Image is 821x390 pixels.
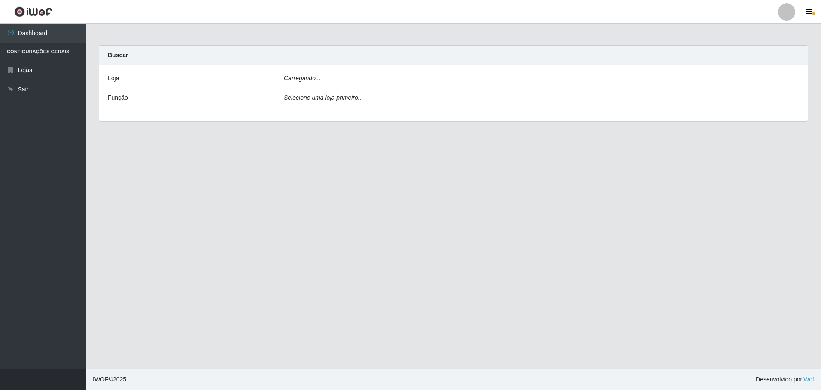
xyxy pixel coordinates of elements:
[284,94,363,101] i: Selecione uma loja primeiro...
[93,376,109,383] span: IWOF
[802,376,814,383] a: iWof
[756,375,814,384] span: Desenvolvido por
[108,52,128,58] strong: Buscar
[93,375,128,384] span: © 2025 .
[108,93,128,102] label: Função
[14,6,52,17] img: CoreUI Logo
[284,75,321,82] i: Carregando...
[108,74,119,83] label: Loja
